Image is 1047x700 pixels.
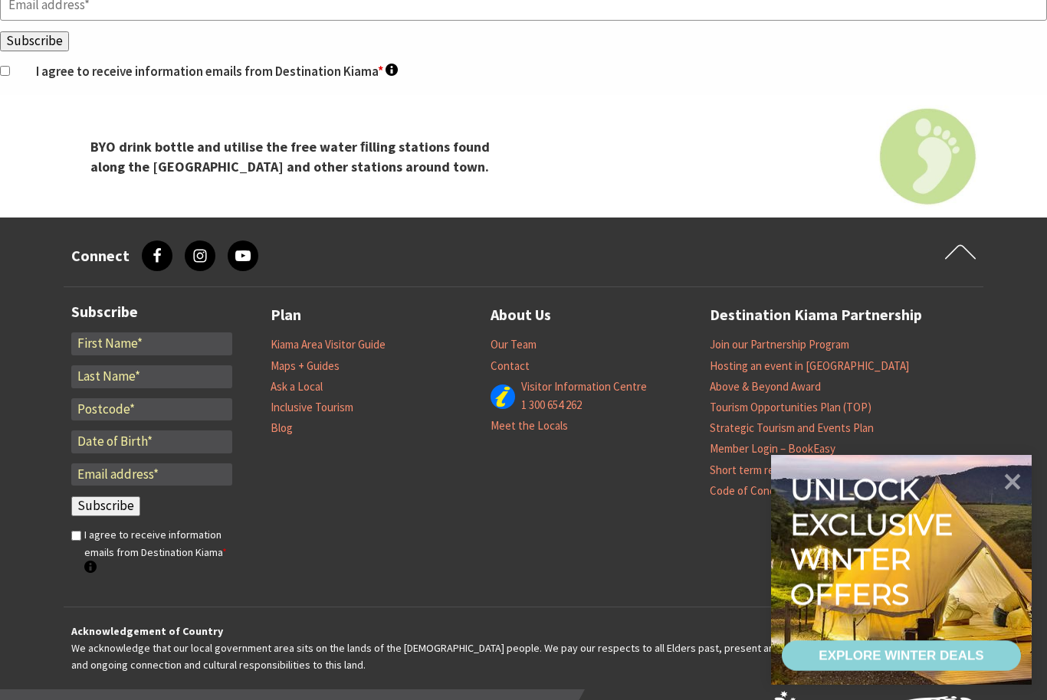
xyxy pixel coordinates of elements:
input: Email address* [71,463,232,486]
h3: Subscribe [71,303,232,321]
label: I agree to receive information emails from Destination Kiama [36,61,398,82]
a: 1 300 654 262 [521,397,582,413]
a: EXPLORE WINTER DEALS [782,640,1021,671]
div: EXPLORE WINTER DEALS [819,640,983,671]
a: Join our Partnership Program [710,337,849,352]
a: Blog [271,420,293,436]
a: Destination Kiama Partnership [710,303,922,328]
a: Contact [491,358,530,374]
a: About Us [491,303,551,328]
a: Short term rental – [GEOGRAPHIC_DATA] Code of Conduct [710,463,906,499]
input: Postcode* [71,398,232,421]
h3: Connect [71,247,130,265]
input: First Name* [71,332,232,355]
strong: Acknowledgement of Country [71,624,223,638]
a: Above & Beyond Award [710,379,821,394]
a: Inclusive Tourism [271,400,353,415]
input: Date of Birth* [71,430,232,453]
a: Strategic Tourism and Events Plan [710,420,874,436]
a: Visitor Information Centre [521,379,647,394]
input: Subscribe [71,496,140,516]
a: Meet the Locals [491,418,568,433]
p: We acknowledge that our local government area sits on the lands of the [DEMOGRAPHIC_DATA] people.... [71,623,976,674]
a: Ask a Local [271,379,323,394]
a: Maps + Guides [271,358,340,374]
a: Member Login – BookEasy [710,441,835,456]
a: Plan [271,303,301,328]
strong: BYO drink bottle and utilise the free water ﬁlling stations found along the [GEOGRAPHIC_DATA] and... [90,138,490,175]
div: Unlock exclusive winter offers [790,472,960,611]
input: Last Name* [71,365,232,388]
a: Kiama Area Visitor Guide [271,337,386,352]
a: Tourism Opportunities Plan (TOP) [710,400,871,415]
a: Our Team [491,337,537,352]
label: I agree to receive information emails from Destination Kiama [84,526,232,577]
a: Hosting an event in [GEOGRAPHIC_DATA] [710,358,909,374]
